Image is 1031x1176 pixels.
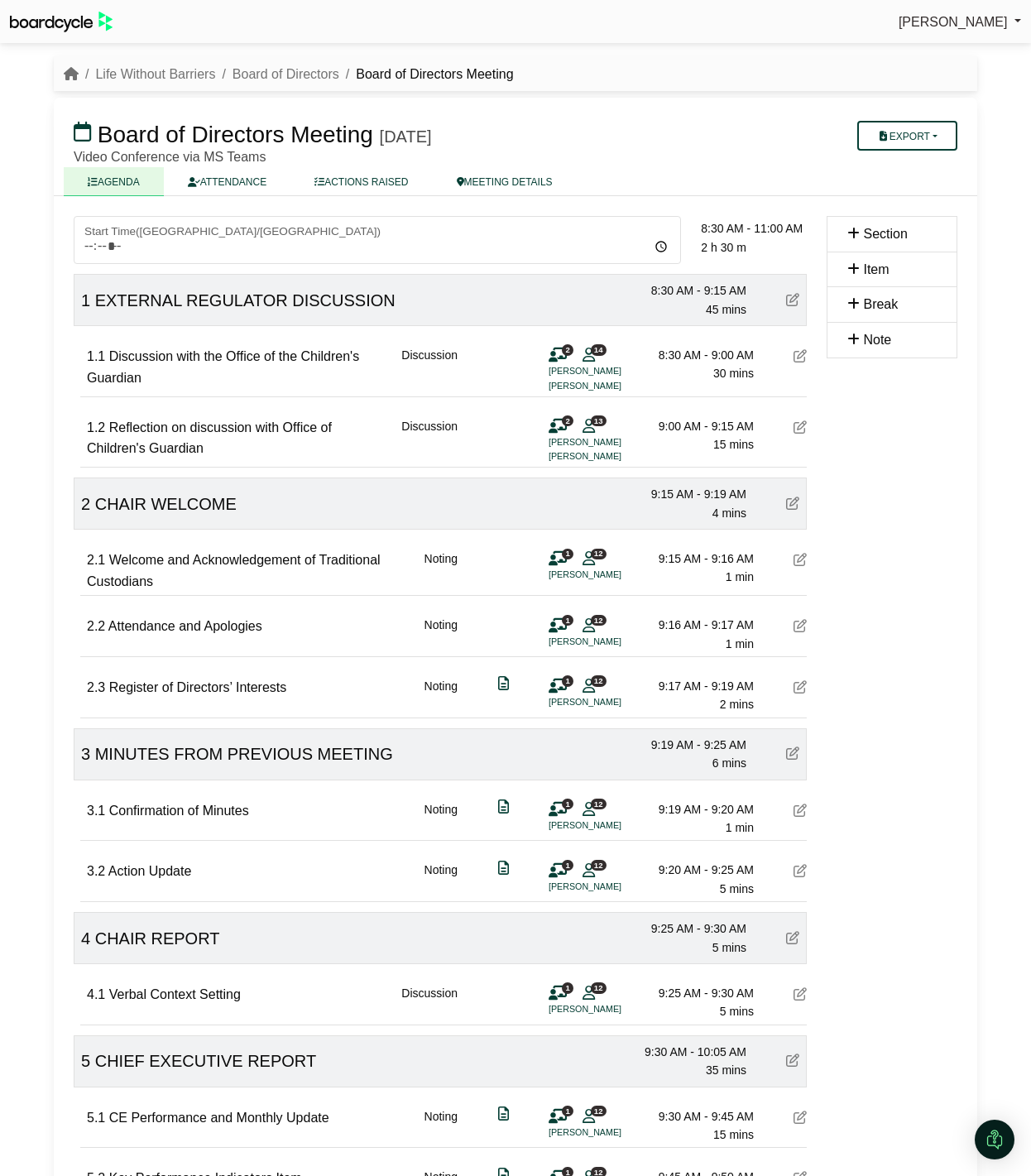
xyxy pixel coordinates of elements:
[549,379,673,393] li: [PERSON_NAME]
[638,1107,754,1126] div: 9:30 AM - 9:45 AM
[98,122,373,147] span: Board of Directors Meeting
[562,549,573,559] span: 1
[712,941,746,954] span: 5 mins
[87,804,105,818] span: 3.1
[720,1005,754,1018] span: 5 mins
[424,861,458,898] div: Noting
[562,615,573,626] span: 1
[108,864,192,878] span: Action Update
[638,677,754,695] div: 9:17 AM - 9:19 AM
[74,150,266,164] span: Video Conference via MS Teams
[549,635,673,649] li: [PERSON_NAME]
[863,262,889,276] span: Item
[562,860,573,871] span: 1
[95,67,215,81] a: Life Without Barriers
[339,64,514,85] li: Board of Directors Meeting
[81,1052,90,1070] span: 5
[87,349,105,363] span: 1.1
[87,680,105,694] span: 2.3
[631,736,746,754] div: 9:19 AM - 9:25 AM
[549,568,673,582] li: [PERSON_NAME]
[87,987,105,1001] span: 4.1
[899,12,1021,33] a: [PERSON_NAME]
[87,553,105,567] span: 2.1
[706,1063,746,1077] span: 35 mins
[712,506,746,520] span: 4 mins
[81,495,90,513] span: 2
[549,449,673,463] li: [PERSON_NAME]
[108,619,262,633] span: Attendance and Apologies
[975,1120,1014,1159] div: Open Intercom Messenger
[549,695,673,709] li: [PERSON_NAME]
[95,495,237,513] span: CHAIR WELCOME
[549,1002,673,1016] li: [PERSON_NAME]
[701,241,746,254] span: 2 h 30 m
[638,861,754,879] div: 9:20 AM - 9:25 AM
[549,1126,673,1140] li: [PERSON_NAME]
[95,291,396,310] span: EXTERNAL REGULATOR DISCUSSION
[712,756,746,770] span: 6 mins
[549,435,673,449] li: [PERSON_NAME]
[87,553,381,588] span: Welcome and Acknowledgement of Traditional Custodians
[290,167,432,196] a: ACTIONS RAISED
[562,344,573,355] span: 2
[424,550,458,592] div: Noting
[713,438,754,451] span: 15 mins
[726,637,754,650] span: 1 min
[401,984,458,1021] div: Discussion
[549,364,673,378] li: [PERSON_NAME]
[638,346,754,364] div: 8:30 AM - 9:00 AM
[631,485,746,503] div: 9:15 AM - 9:19 AM
[424,1107,458,1145] div: Noting
[591,615,607,626] span: 12
[638,616,754,634] div: 9:16 AM - 9:17 AM
[87,420,105,434] span: 1.2
[638,417,754,435] div: 9:00 AM - 9:15 AM
[631,919,746,938] div: 9:25 AM - 9:30 AM
[81,745,90,763] span: 3
[638,984,754,1002] div: 9:25 AM - 9:30 AM
[109,987,241,1001] span: Verbal Context Setting
[424,616,458,653] div: Noting
[591,675,607,686] span: 12
[109,1111,329,1125] span: CE Performance and Monthly Update
[81,929,90,948] span: 4
[899,15,1008,29] span: [PERSON_NAME]
[706,303,746,316] span: 45 mins
[233,67,339,81] a: Board of Directors
[64,167,164,196] a: AGENDA
[64,64,514,85] nav: breadcrumb
[401,417,458,464] div: Discussion
[87,864,105,878] span: 3.2
[863,333,891,347] span: Note
[562,1106,573,1116] span: 1
[401,346,458,393] div: Discussion
[109,804,249,818] span: Confirmation of Minutes
[726,821,754,834] span: 1 min
[87,1111,105,1125] span: 5.1
[433,167,577,196] a: MEETING DETAILS
[631,1043,746,1061] div: 9:30 AM - 10:05 AM
[87,619,105,633] span: 2.2
[631,281,746,300] div: 8:30 AM - 9:15 AM
[701,219,817,238] div: 8:30 AM - 11:00 AM
[713,367,754,380] span: 30 mins
[591,982,607,993] span: 12
[720,698,754,711] span: 2 mins
[95,929,220,948] span: CHAIR REPORT
[95,1052,316,1070] span: CHIEF EXECUTIVE REPORT
[562,982,573,993] span: 1
[95,745,393,763] span: MINUTES FROM PREVIOUS MEETING
[562,415,573,426] span: 2
[87,420,332,456] span: Reflection on discussion with Office of Children's Guardian
[591,344,607,355] span: 14
[591,860,607,871] span: 12
[424,800,458,838] div: Noting
[857,121,957,151] button: Export
[591,549,607,559] span: 12
[638,550,754,568] div: 9:15 AM - 9:16 AM
[164,167,290,196] a: ATTENDANCE
[591,415,607,426] span: 13
[380,127,432,146] div: [DATE]
[562,675,573,686] span: 1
